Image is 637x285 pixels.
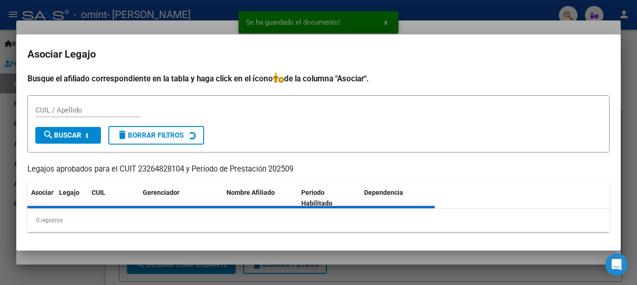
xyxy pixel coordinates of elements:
span: Dependencia [364,189,403,196]
span: Gerenciador [143,189,179,196]
h4: Busque el afiliado correspondiente en la tabla y haga click en el ícono de la columna "Asociar". [27,73,610,85]
datatable-header-cell: Nombre Afiliado [223,183,298,213]
span: Asociar [31,189,53,196]
div: Open Intercom Messenger [605,253,628,276]
h2: Asociar Legajo [27,46,610,63]
span: Borrar Filtros [117,131,184,139]
p: Legajos aprobados para el CUIT 23264828104 y Período de Prestación 202509 [27,164,610,175]
datatable-header-cell: Dependencia [360,183,435,213]
datatable-header-cell: Periodo Habilitado [298,183,360,213]
span: Legajo [59,189,80,196]
span: CUIL [92,189,106,196]
mat-icon: delete [117,129,128,140]
button: Buscar [35,127,101,144]
span: Periodo Habilitado [301,189,332,207]
span: Nombre Afiliado [226,189,275,196]
datatable-header-cell: Asociar [27,183,55,213]
div: 0 registros [27,209,610,232]
datatable-header-cell: Gerenciador [139,183,223,213]
datatable-header-cell: Legajo [55,183,88,213]
button: Borrar Filtros [108,126,204,145]
span: Buscar [43,131,81,139]
datatable-header-cell: CUIL [88,183,139,213]
mat-icon: search [43,129,54,140]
